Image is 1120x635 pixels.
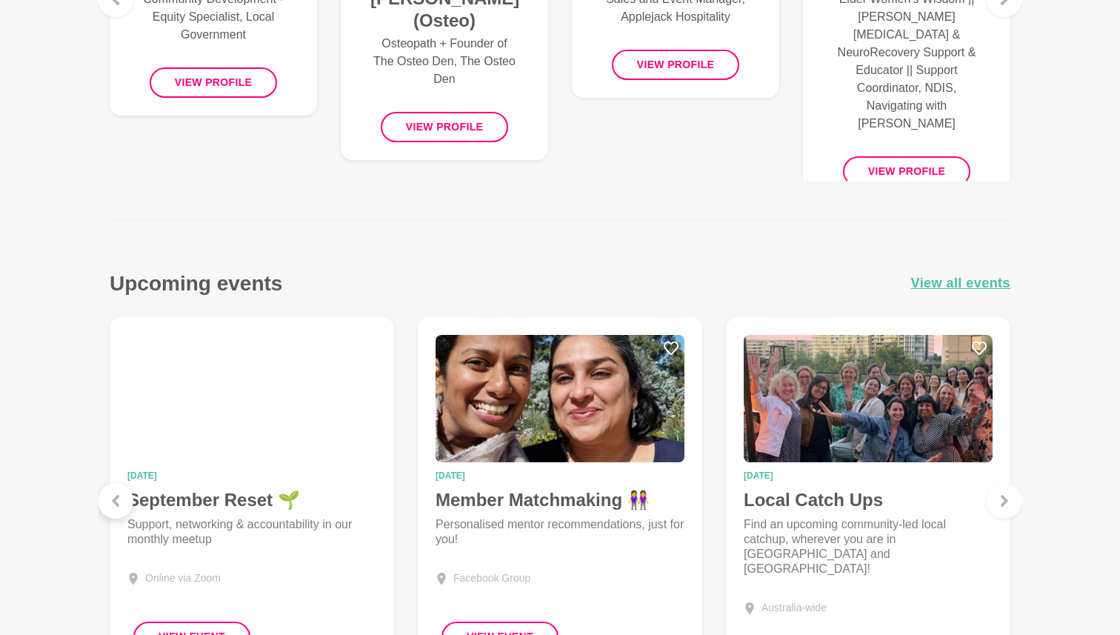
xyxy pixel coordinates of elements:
time: [DATE] [744,471,993,480]
img: Local Catch Ups [744,335,993,462]
h3: Upcoming events [110,270,282,296]
p: Find an upcoming community-led local catchup, wherever you are in [GEOGRAPHIC_DATA] and [GEOGRAPH... [744,517,993,576]
img: September Reset 🌱 [127,335,376,462]
a: View all events [911,273,1011,294]
h4: September Reset 🌱 [127,489,376,511]
div: Facebook Group [453,571,530,586]
img: Member Matchmaking 👭 [436,335,684,462]
button: View profile [612,50,740,80]
p: Osteopath + Founder of The Osteo Den, The Osteo Den [370,35,519,88]
div: Australia-wide [761,600,827,616]
p: Personalised mentor recommendations, just for you! [436,517,684,547]
button: View profile [150,67,278,98]
button: View profile [381,112,509,142]
h4: Member Matchmaking 👭 [436,489,684,511]
button: View profile [843,156,971,187]
time: [DATE] [127,471,376,480]
time: [DATE] [436,471,684,480]
p: Support, networking & accountability in our monthly meetup [127,517,376,547]
div: Online via Zoom [145,571,221,586]
h4: Local Catch Ups [744,489,993,511]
